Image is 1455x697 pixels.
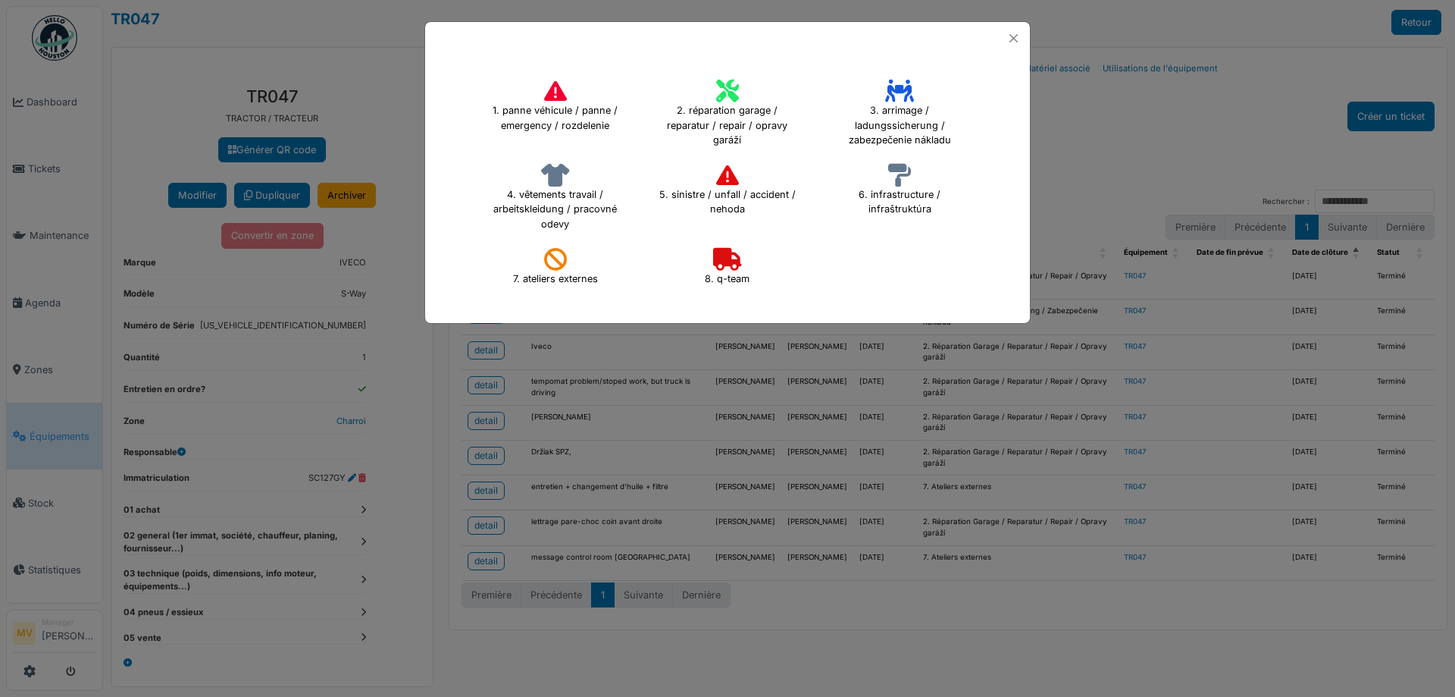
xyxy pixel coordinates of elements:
h4: 4. vêtements travail / arbeitskleidung / pracovné odevy [477,159,634,237]
h4: 2. réparation garage / reparatur / repair / opravy garáží [649,74,806,152]
h4: 3. arrimage / ladungssicherung / zabezpečenie nákladu [821,74,978,152]
a: 2. réparation garage / reparatur / repair / opravy garáží [649,111,806,121]
a: 1. panne véhicule / panne / emergency / rozdelenie [477,103,634,114]
a: 6. infrastructure / infraštruktúra [821,187,978,198]
h4: 6. infrastructure / infraštruktúra [821,159,978,222]
a: 7. ateliers externes [503,264,608,275]
button: Close [1003,28,1024,49]
a: 4. vêtements travail / arbeitskleidung / pracovné odevy [477,194,634,205]
a: 5. sinistre / unfall / accident / nehoda [649,187,806,198]
h4: 8. q-team [695,243,759,291]
h4: 7. ateliers externes [503,243,608,291]
h4: 5. sinistre / unfall / accident / nehoda [649,159,806,222]
a: 3. arrimage / ladungssicherung / zabezpečenie nákladu [821,111,978,121]
h4: 1. panne véhicule / panne / emergency / rozdelenie [477,74,634,138]
a: 8. q-team [695,264,759,275]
